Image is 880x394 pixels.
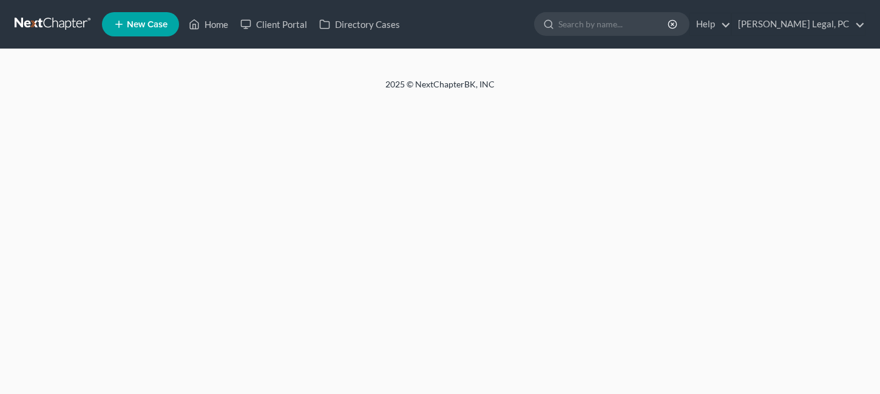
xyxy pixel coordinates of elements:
[313,13,406,35] a: Directory Cases
[558,13,669,35] input: Search by name...
[690,13,731,35] a: Help
[234,13,313,35] a: Client Portal
[127,20,168,29] span: New Case
[183,13,234,35] a: Home
[732,13,865,35] a: [PERSON_NAME] Legal, PC
[94,78,786,100] div: 2025 © NextChapterBK, INC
